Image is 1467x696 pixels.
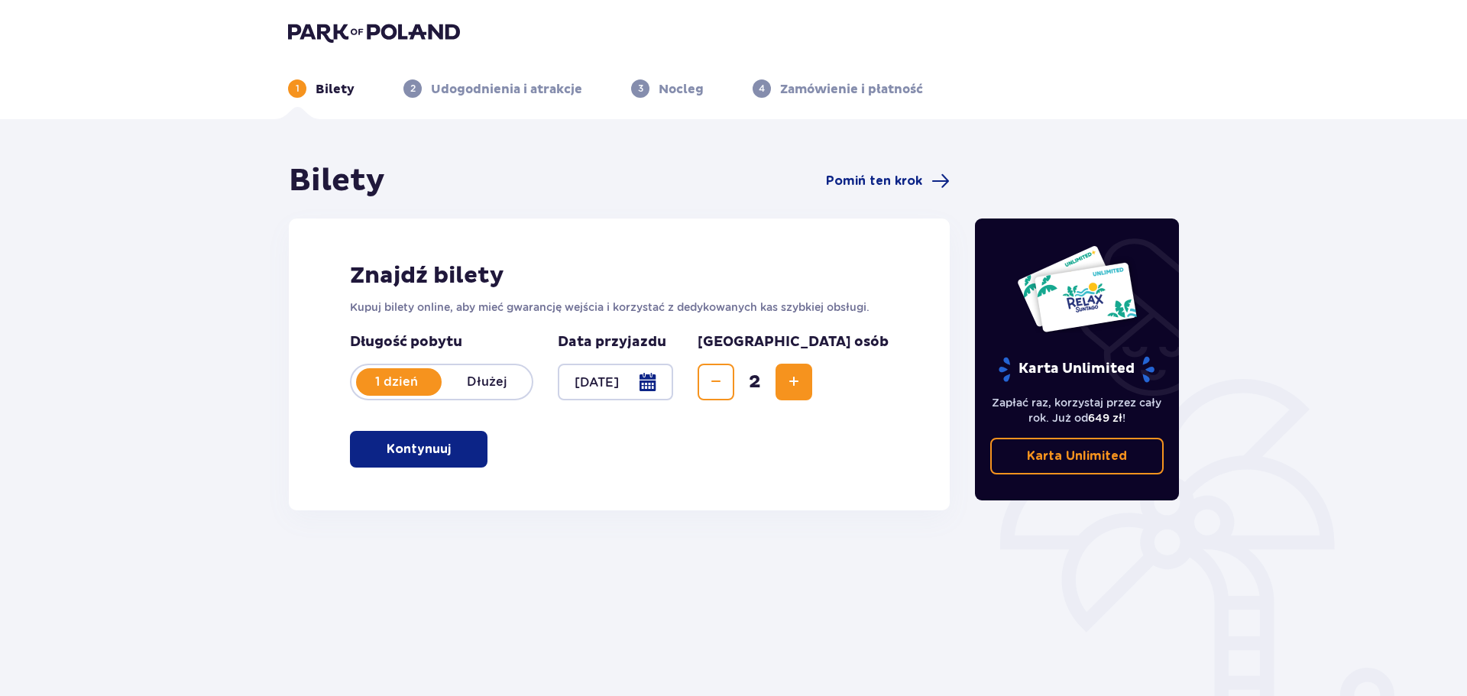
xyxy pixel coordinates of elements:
[403,79,582,98] div: 2Udogodnienia i atrakcje
[350,431,487,468] button: Kontynuuj
[638,82,643,95] p: 3
[296,82,300,95] p: 1
[698,333,889,351] p: [GEOGRAPHIC_DATA] osób
[997,356,1156,383] p: Karta Unlimited
[780,81,923,98] p: Zamówienie i płatność
[558,333,666,351] p: Data przyjazdu
[288,79,355,98] div: 1Bilety
[1016,244,1138,333] img: Dwie karty całoroczne do Suntago z napisem 'UNLIMITED RELAX', na białym tle z tropikalnymi liśćmi...
[826,172,950,190] a: Pomiń ten krok
[826,173,922,189] span: Pomiń ten krok
[410,82,416,95] p: 2
[753,79,923,98] div: 4Zamówienie i płatność
[698,364,734,400] button: Zmniejsz
[990,395,1164,426] p: Zapłać raz, korzystaj przez cały rok. Już od !
[442,374,532,390] p: Dłużej
[737,371,772,393] span: 2
[431,81,582,98] p: Udogodnienia i atrakcje
[350,299,889,315] p: Kupuj bilety online, aby mieć gwarancję wejścia i korzystać z dedykowanych kas szybkiej obsługi.
[350,333,533,351] p: Długość pobytu
[1088,412,1122,424] span: 649 zł
[316,81,355,98] p: Bilety
[631,79,704,98] div: 3Nocleg
[990,438,1164,474] a: Karta Unlimited
[659,81,704,98] p: Nocleg
[350,261,889,290] h2: Znajdź bilety
[351,374,442,390] p: 1 dzień
[776,364,812,400] button: Zwiększ
[1027,448,1127,465] p: Karta Unlimited
[288,21,460,43] img: Park of Poland logo
[289,162,385,200] h1: Bilety
[387,441,451,458] p: Kontynuuj
[759,82,765,95] p: 4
